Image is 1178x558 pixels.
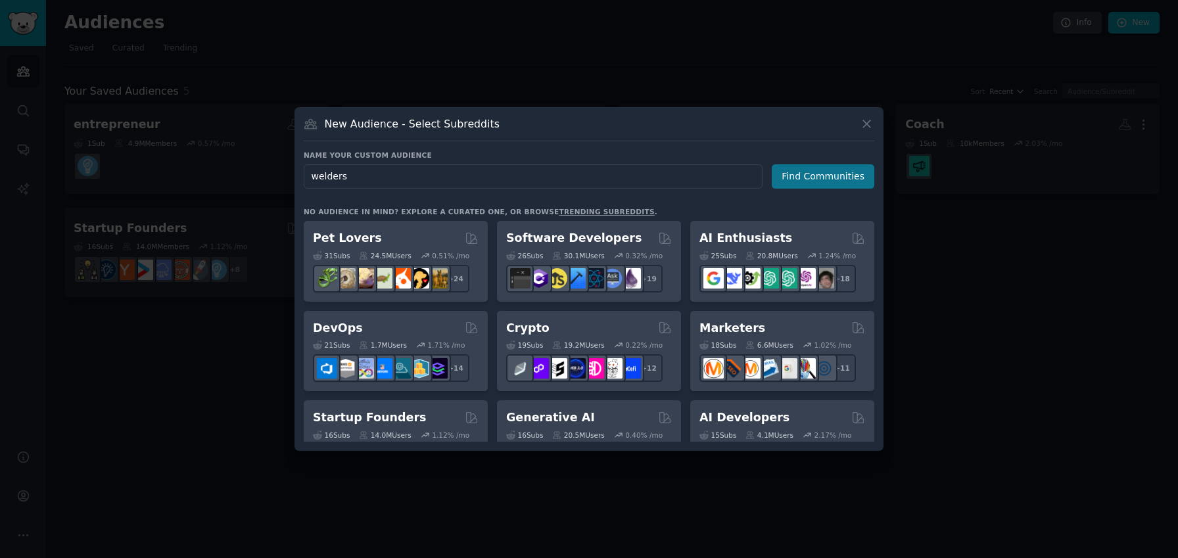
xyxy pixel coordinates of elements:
h2: Software Developers [506,230,642,246]
img: elixir [621,268,641,289]
img: Docker_DevOps [354,358,374,379]
img: defi_ [621,358,641,379]
div: 26 Sub s [506,251,543,260]
img: MarketingResearch [795,358,816,379]
img: bigseo [722,358,742,379]
img: learnjavascript [547,268,567,289]
img: content_marketing [703,358,724,379]
img: AItoolsCatalog [740,268,761,289]
div: 20.8M Users [745,251,797,260]
div: 1.71 % /mo [428,340,465,350]
div: 2.17 % /mo [814,430,852,440]
div: 0.51 % /mo [432,251,469,260]
a: trending subreddits [559,208,654,216]
img: ArtificalIntelligence [814,268,834,289]
div: 21 Sub s [313,340,350,350]
h3: New Audience - Select Subreddits [325,117,500,131]
h2: Marketers [699,320,765,337]
div: 1.7M Users [359,340,407,350]
div: 1.02 % /mo [814,340,852,350]
img: googleads [777,358,797,379]
div: + 11 [828,354,856,382]
img: PetAdvice [409,268,429,289]
button: Find Communities [772,164,874,189]
div: 20.5M Users [552,430,604,440]
img: leopardgeckos [354,268,374,289]
h2: Generative AI [506,409,595,426]
img: software [510,268,530,289]
div: + 14 [442,354,469,382]
img: chatgpt_promptDesign [759,268,779,289]
div: 19.2M Users [552,340,604,350]
div: 25 Sub s [699,251,736,260]
div: 0.22 % /mo [625,340,663,350]
h2: AI Developers [699,409,789,426]
img: OpenAIDev [795,268,816,289]
div: 1.12 % /mo [432,430,469,440]
img: GoogleGeminiAI [703,268,724,289]
div: + 24 [442,265,469,292]
img: dogbreed [427,268,448,289]
img: Emailmarketing [759,358,779,379]
div: 4.1M Users [745,430,793,440]
div: 14.0M Users [359,430,411,440]
div: 1.24 % /mo [818,251,856,260]
input: Pick a short name, like "Digital Marketers" or "Movie-Goers" [304,164,763,189]
img: web3 [565,358,586,379]
h2: Crypto [506,320,550,337]
div: 31 Sub s [313,251,350,260]
img: OnlineMarketing [814,358,834,379]
div: 6.6M Users [745,340,793,350]
h2: Startup Founders [313,409,426,426]
div: 24.5M Users [359,251,411,260]
img: ethstaker [547,358,567,379]
img: DevOpsLinks [372,358,392,379]
div: 19 Sub s [506,340,543,350]
h2: DevOps [313,320,363,337]
div: + 18 [828,265,856,292]
div: 30.1M Users [552,251,604,260]
div: + 12 [635,354,663,382]
div: 18 Sub s [699,340,736,350]
h2: Pet Lovers [313,230,382,246]
div: 16 Sub s [313,430,350,440]
div: 0.40 % /mo [625,430,663,440]
div: 15 Sub s [699,430,736,440]
h3: Name your custom audience [304,151,874,160]
div: 0.32 % /mo [625,251,663,260]
div: 16 Sub s [506,430,543,440]
img: 0xPolygon [529,358,549,379]
img: CryptoNews [602,358,623,379]
img: iOSProgramming [565,268,586,289]
img: AskMarketing [740,358,761,379]
img: ballpython [335,268,356,289]
img: turtle [372,268,392,289]
img: AskComputerScience [602,268,623,289]
img: ethfinance [510,358,530,379]
img: chatgpt_prompts_ [777,268,797,289]
img: AWS_Certified_Experts [335,358,356,379]
img: csharp [529,268,549,289]
img: defiblockchain [584,358,604,379]
img: cockatiel [390,268,411,289]
img: DeepSeek [722,268,742,289]
img: PlatformEngineers [427,358,448,379]
img: azuredevops [317,358,337,379]
div: + 19 [635,265,663,292]
img: aws_cdk [409,358,429,379]
img: platformengineering [390,358,411,379]
div: No audience in mind? Explore a curated one, or browse . [304,207,657,216]
h2: AI Enthusiasts [699,230,792,246]
img: reactnative [584,268,604,289]
img: herpetology [317,268,337,289]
